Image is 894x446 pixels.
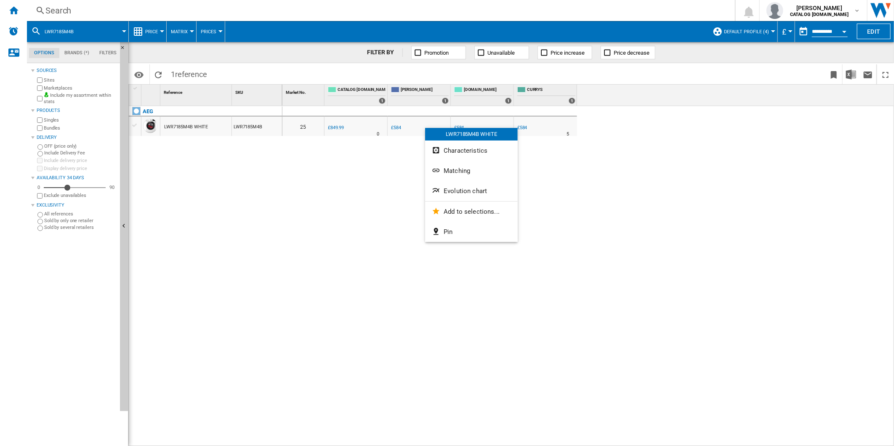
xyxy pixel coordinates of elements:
[425,222,518,242] button: Pin...
[444,228,452,236] span: Pin
[425,181,518,201] button: Evolution chart
[444,147,487,154] span: Characteristics
[425,141,518,161] button: Characteristics
[425,161,518,181] button: Matching
[425,128,518,141] div: LWR7185M4B WHITE
[444,208,500,215] span: Add to selections...
[425,202,518,222] button: Add to selections...
[444,187,487,195] span: Evolution chart
[444,167,470,175] span: Matching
